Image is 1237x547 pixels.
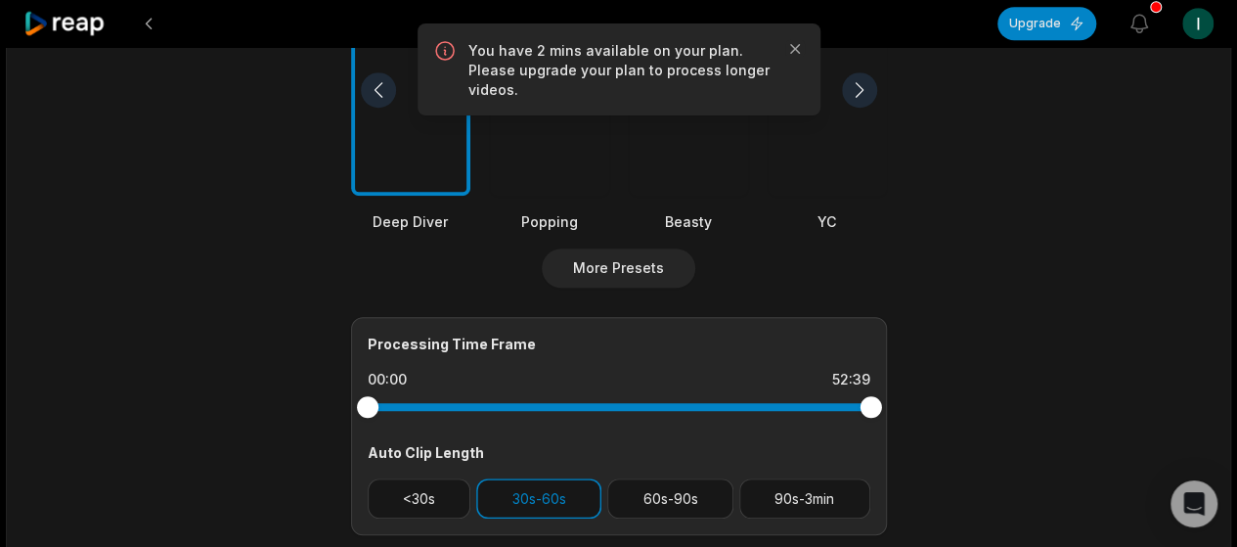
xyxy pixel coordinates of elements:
[607,479,733,519] button: 60s-90s
[476,479,601,519] button: 30s-60s
[490,211,609,232] div: Popping
[1171,480,1217,527] div: Open Intercom Messenger
[368,479,471,519] button: <30s
[739,479,870,519] button: 90s-3min
[997,7,1096,40] button: Upgrade
[468,41,770,100] p: You have 2 mins available on your plan. Please upgrade your plan to process longer videos.
[368,370,407,389] div: 00:00
[351,211,470,232] div: Deep Diver
[368,442,870,463] div: Auto Clip Length
[368,334,870,354] div: Processing Time Frame
[542,249,695,288] button: More Presets
[629,211,748,232] div: Beasty
[768,211,887,232] div: YC
[832,370,870,389] div: 52:39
